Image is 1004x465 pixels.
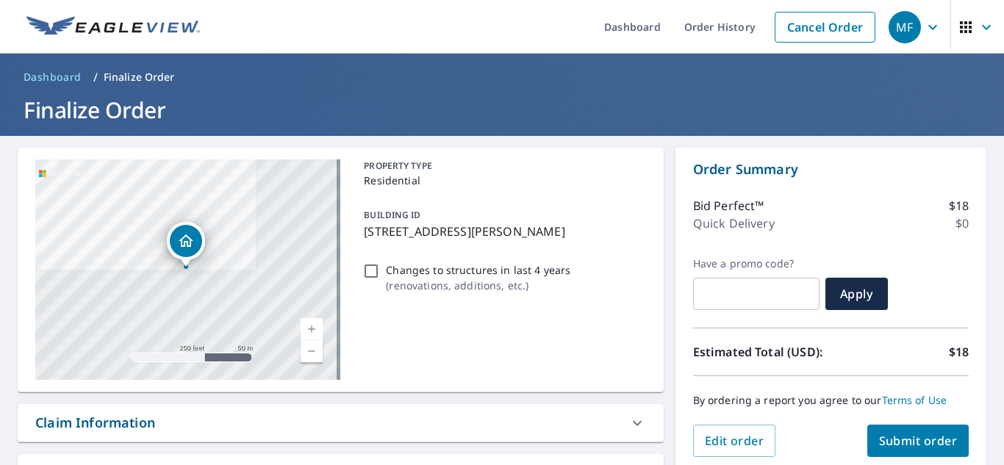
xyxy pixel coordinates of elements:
p: $18 [949,197,969,215]
div: MF [889,11,921,43]
a: Current Level 17, Zoom Out [301,340,323,362]
span: Edit order [705,433,764,449]
p: BUILDING ID [364,209,420,221]
p: Bid Perfect™ [693,197,764,215]
a: Terms of Use [882,393,947,407]
label: Have a promo code? [693,257,820,270]
a: Dashboard [18,65,87,89]
p: $0 [955,215,969,232]
span: Submit order [879,433,958,449]
p: $18 [949,343,969,361]
p: Finalize Order [104,70,175,84]
p: [STREET_ADDRESS][PERSON_NAME] [364,223,639,240]
h1: Finalize Order [18,95,986,125]
nav: breadcrumb [18,65,986,89]
a: Current Level 17, Zoom In [301,318,323,340]
a: Cancel Order [775,12,875,43]
p: PROPERTY TYPE [364,159,639,173]
div: Dropped pin, building 1, Residential property, 89 CLAYTON DR WINNIPEG MB R2M1G1 [167,222,205,267]
p: Residential [364,173,639,188]
p: Changes to structures in last 4 years [386,262,570,278]
p: ( renovations, additions, etc. ) [386,278,570,293]
button: Apply [825,278,888,310]
span: Dashboard [24,70,82,84]
p: Estimated Total (USD): [693,343,831,361]
p: Order Summary [693,159,969,179]
p: Quick Delivery [693,215,775,232]
div: Claim Information [18,404,664,441]
p: By ordering a report you agree to our [693,394,969,407]
img: EV Logo [26,16,200,38]
button: Edit order [693,425,776,457]
li: / [93,68,98,86]
button: Submit order [867,425,969,457]
div: Claim Information [35,413,155,433]
span: Apply [837,286,876,302]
